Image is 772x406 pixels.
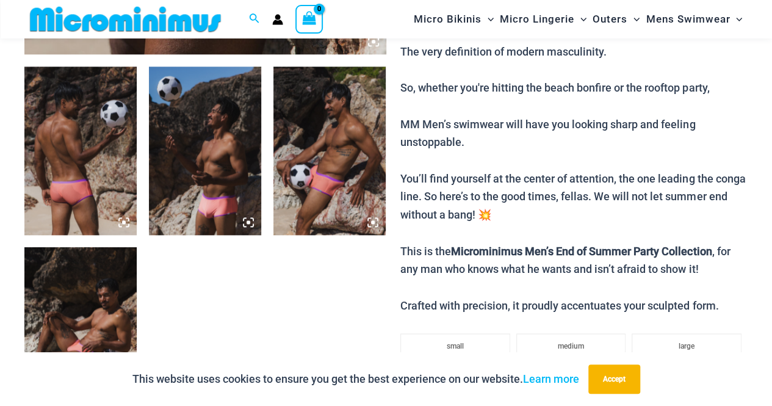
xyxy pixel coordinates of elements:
span: Menu Toggle [482,4,494,35]
li: small [400,333,510,358]
b: Microminimus Men’s End of Summer Party Collection [451,245,712,258]
a: Search icon link [249,12,260,27]
nav: Site Navigation [409,2,748,37]
img: MM SHOP LOGO FLAT [25,5,226,33]
a: Micro LingerieMenu ToggleMenu Toggle [497,4,590,35]
span: Menu Toggle [574,4,586,35]
span: Micro Lingerie [500,4,574,35]
span: small [447,342,464,350]
span: Outers [593,4,627,35]
p: This website uses cookies to ensure you get the best experience on our website. [132,370,579,388]
button: Accept [588,364,640,394]
li: medium [516,333,626,358]
a: OutersMenu ToggleMenu Toggle [590,4,643,35]
img: Bells Neon Violet 007 Trunk [24,67,137,235]
a: Account icon link [272,14,283,25]
span: medium [558,342,584,350]
a: Micro BikinisMenu ToggleMenu Toggle [411,4,497,35]
li: large [632,333,741,358]
a: View Shopping Cart, empty [295,5,323,33]
span: large [679,342,694,350]
span: Micro Bikinis [414,4,482,35]
span: Menu Toggle [627,4,640,35]
img: Bells Neon Violet 007 Trunk [273,67,386,235]
a: Learn more [523,372,579,385]
span: Mens Swimwear [646,4,730,35]
a: Mens SwimwearMenu ToggleMenu Toggle [643,4,745,35]
span: Menu Toggle [730,4,742,35]
img: Bells Neon Violet 007 Trunk [149,67,261,235]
